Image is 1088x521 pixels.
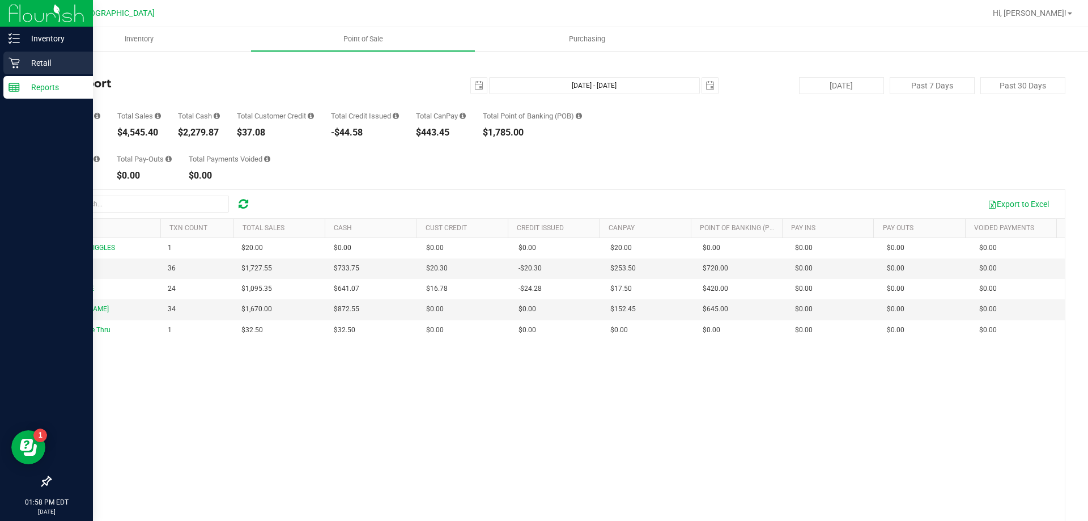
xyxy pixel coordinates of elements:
[703,283,728,294] span: $420.00
[475,27,699,51] a: Purchasing
[251,27,475,51] a: Point of Sale
[331,128,399,137] div: -$44.58
[237,128,314,137] div: $37.08
[791,224,815,232] a: Pay Ins
[426,304,444,315] span: $0.00
[703,263,728,274] span: $720.00
[237,112,314,120] div: Total Customer Credit
[979,243,997,253] span: $0.00
[518,263,542,274] span: -$20.30
[8,57,20,69] inline-svg: Retail
[610,263,636,274] span: $253.50
[887,263,904,274] span: $0.00
[168,243,172,253] span: 1
[27,27,251,51] a: Inventory
[331,112,399,120] div: Total Credit Issued
[243,224,284,232] a: Total Sales
[11,430,45,464] iframe: Resource center
[426,263,448,274] span: $20.30
[168,304,176,315] span: 34
[554,34,620,44] span: Purchasing
[979,304,997,315] span: $0.00
[517,224,564,232] a: Credit Issued
[189,155,270,163] div: Total Payments Voided
[393,112,399,120] i: Sum of all successful refund transaction amounts from purchase returns resulting in account credi...
[700,224,780,232] a: Point of Banking (POB)
[426,283,448,294] span: $16.78
[59,196,229,213] input: Search...
[77,9,155,18] span: [GEOGRAPHIC_DATA]
[890,77,975,94] button: Past 7 Days
[168,263,176,274] span: 36
[703,304,728,315] span: $645.00
[117,128,161,137] div: $4,545.40
[165,155,172,163] i: Sum of all cash pay-outs removed from tills within the date range.
[50,77,388,90] h4: Till Report
[20,81,88,94] p: Reports
[117,171,172,180] div: $0.00
[979,263,997,274] span: $0.00
[33,429,47,442] iframe: Resource center unread badge
[178,112,220,120] div: Total Cash
[5,497,88,507] p: 01:58 PM EDT
[328,34,398,44] span: Point of Sale
[610,283,632,294] span: $17.50
[8,33,20,44] inline-svg: Inventory
[483,128,582,137] div: $1,785.00
[883,224,913,232] a: Pay Outs
[8,82,20,93] inline-svg: Reports
[795,283,813,294] span: $0.00
[887,304,904,315] span: $0.00
[471,78,487,94] span: select
[795,243,813,253] span: $0.00
[334,283,359,294] span: $641.07
[518,304,536,315] span: $0.00
[334,263,359,274] span: $733.75
[178,128,220,137] div: $2,279.87
[241,304,272,315] span: $1,670.00
[703,325,720,336] span: $0.00
[241,243,263,253] span: $20.00
[887,325,904,336] span: $0.00
[93,155,100,163] i: Sum of all cash pay-ins added to tills within the date range.
[799,77,884,94] button: [DATE]
[576,112,582,120] i: Sum of the successful, non-voided point-of-banking payment transaction amounts, both via payment ...
[974,224,1034,232] a: Voided Payments
[610,243,632,253] span: $20.00
[518,243,536,253] span: $0.00
[264,155,270,163] i: Sum of all voided payment transaction amounts (excluding tips and transaction fees) within the da...
[334,304,359,315] span: $872.55
[483,112,582,120] div: Total Point of Banking (POB)
[20,56,88,70] p: Retail
[20,32,88,45] p: Inventory
[610,325,628,336] span: $0.00
[117,155,172,163] div: Total Pay-Outs
[94,112,100,120] i: Count of all successful payment transactions, possibly including voids, refunds, and cash-back fr...
[109,34,169,44] span: Inventory
[795,304,813,315] span: $0.00
[426,224,467,232] a: Cust Credit
[241,325,263,336] span: $32.50
[334,224,352,232] a: Cash
[980,77,1065,94] button: Past 30 Days
[887,243,904,253] span: $0.00
[887,283,904,294] span: $0.00
[609,224,635,232] a: CanPay
[426,243,444,253] span: $0.00
[189,171,270,180] div: $0.00
[993,9,1066,18] span: Hi, [PERSON_NAME]!
[610,304,636,315] span: $152.45
[308,112,314,120] i: Sum of all successful, non-voided payment transaction amounts using account credit as the payment...
[702,78,718,94] span: select
[460,112,466,120] i: Sum of all successful, non-voided payment transaction amounts using CanPay (as well as manual Can...
[703,243,720,253] span: $0.00
[117,112,161,120] div: Total Sales
[214,112,220,120] i: Sum of all successful, non-voided cash payment transaction amounts (excluding tips and transactio...
[980,194,1056,214] button: Export to Excel
[334,243,351,253] span: $0.00
[518,325,536,336] span: $0.00
[416,128,466,137] div: $443.45
[5,507,88,516] p: [DATE]
[168,283,176,294] span: 24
